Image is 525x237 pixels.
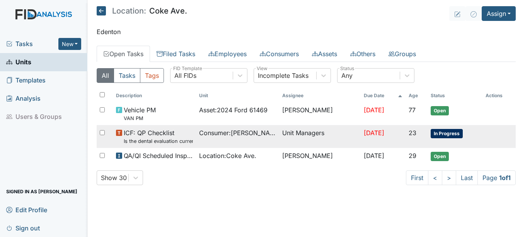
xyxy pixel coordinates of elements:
[431,152,449,161] span: Open
[406,89,428,102] th: Toggle SortBy
[6,204,47,216] span: Edit Profile
[124,137,193,145] small: Is the dental evaluation current? (document the date, oral rating, and goal # if needed in the co...
[97,6,187,15] h5: Coke Ave.
[6,93,41,105] span: Analysis
[6,185,77,197] span: Signed in as [PERSON_NAME]
[100,92,105,97] input: Toggle All Rows Selected
[431,106,449,115] span: Open
[199,128,276,137] span: Consumer : [PERSON_NAME]
[124,151,193,160] span: QA/QI Scheduled Inspection
[6,74,46,86] span: Templates
[199,105,268,115] span: Asset : 2024 Ford 61469
[482,89,516,102] th: Actions
[58,38,82,50] button: New
[364,106,384,114] span: [DATE]
[409,152,416,160] span: 29
[97,68,164,83] div: Type filter
[124,105,156,122] span: Vehicle PM VAN PM
[344,46,382,62] a: Others
[341,71,353,80] div: Any
[112,7,146,15] span: Location:
[382,46,423,62] a: Groups
[409,106,416,114] span: 77
[97,68,516,185] div: Open Tasks
[124,128,193,145] span: ICF: QP Checklist Is the dental evaluation current? (document the date, oral rating, and goal # i...
[499,174,511,182] strong: 1 of 1
[428,170,442,185] a: <
[199,151,256,160] span: Location : Coke Ave.
[361,89,406,102] th: Toggle SortBy
[431,129,463,138] span: In Progress
[196,89,279,102] th: Toggle SortBy
[258,71,309,80] div: Incomplete Tasks
[305,46,344,62] a: Assets
[114,68,140,83] button: Tasks
[124,115,156,122] small: VAN PM
[279,89,361,102] th: Assignee
[174,71,196,80] div: All FIDs
[406,170,516,185] nav: task-pagination
[6,222,40,234] span: Sign out
[279,102,361,125] td: [PERSON_NAME]
[97,46,150,62] a: Open Tasks
[456,170,478,185] a: Last
[364,129,384,137] span: [DATE]
[202,46,253,62] a: Employees
[442,170,456,185] a: >
[428,89,482,102] th: Toggle SortBy
[150,46,202,62] a: Filed Tasks
[253,46,305,62] a: Consumers
[477,170,516,185] span: Page
[140,68,164,83] button: Tags
[364,152,384,160] span: [DATE]
[279,125,361,148] td: Unit Managers
[482,6,516,21] button: Assign
[97,68,114,83] button: All
[409,129,416,137] span: 23
[406,170,428,185] a: First
[113,89,196,102] th: Toggle SortBy
[6,39,58,48] a: Tasks
[6,56,31,68] span: Units
[101,173,127,182] div: Show 30
[279,148,361,164] td: [PERSON_NAME]
[97,27,516,36] p: Edenton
